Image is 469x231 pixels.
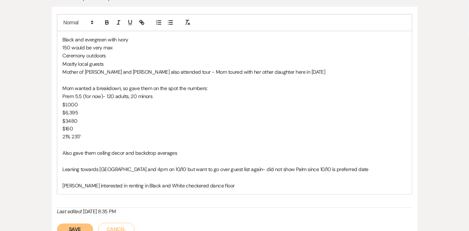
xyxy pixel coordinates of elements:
p: Mom wanted a breakdown, so gave them on the spot the numbers: [63,84,407,92]
p: Leaning towards [GEOGRAPHIC_DATA] and 4pm on 10/10 but want to go over guest list again- did not ... [63,166,407,174]
p: $6,395 [63,109,407,117]
div: [DATE] 8:35 PM [57,208,412,216]
p: $160 [63,125,407,133]
p: Prem 5.5 (for now)- 120 adults, 20 minors [63,92,407,100]
p: Ceremony outdoors [63,52,407,60]
p: $1,000 [63,101,407,109]
p: Mostly local guests [63,60,407,68]
p: 21% 2317 [63,133,407,141]
p: Also gave them ceiling decor and backdrop averages [63,149,407,157]
p: 150 would be very max [63,44,407,52]
p: $3480 [63,117,407,125]
p: Black and evergreen with ivory [63,36,407,44]
i: Last edited: [57,208,82,215]
p: [PERSON_NAME] interested in renting in Black and White checkered dance floor [63,182,407,190]
p: Mother of [PERSON_NAME] and [PERSON_NAME] also attended tour - Mom toured with her other daughter... [63,68,407,76]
